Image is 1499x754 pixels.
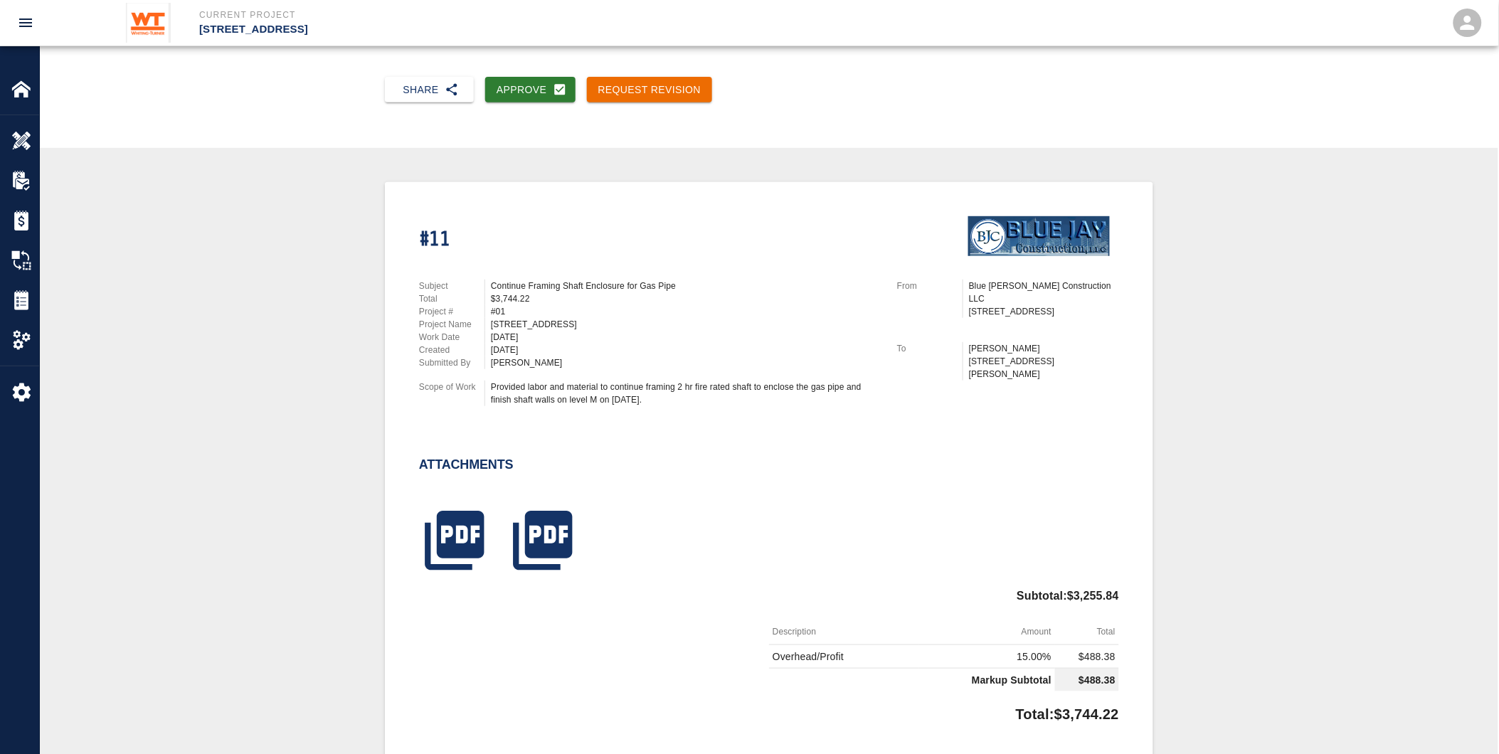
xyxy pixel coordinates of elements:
[587,77,713,103] button: Request Revision
[419,305,484,318] p: Project #
[491,381,880,406] div: Provided labor and material to continue framing 2 hr fire rated shaft to enclose the gas pipe and...
[897,280,963,292] p: From
[419,344,484,356] p: Created
[1055,669,1119,692] td: $488.38
[897,342,963,355] p: To
[419,356,484,369] p: Submitted By
[1055,645,1119,669] td: $488.38
[126,3,171,43] img: Whiting-Turner
[769,619,919,645] th: Description
[969,342,1119,355] p: [PERSON_NAME]
[969,305,1119,318] p: [STREET_ADDRESS]
[1017,581,1119,619] p: Subtotal: $3,255.84
[419,331,484,344] p: Work Date
[969,280,1119,305] p: Blue [PERSON_NAME] Construction LLC
[385,77,474,103] button: Share
[491,331,880,344] div: [DATE]
[969,355,1119,381] p: [STREET_ADDRESS][PERSON_NAME]
[419,381,484,393] p: Scope of Work
[491,318,880,331] div: [STREET_ADDRESS]
[491,344,880,356] div: [DATE]
[1428,686,1499,754] iframe: Chat Widget
[919,619,1055,645] th: Amount
[919,645,1055,669] td: 15.00%
[419,457,514,473] h2: Attachments
[419,292,484,305] p: Total
[491,305,880,318] div: #01
[199,9,827,21] p: Current Project
[9,6,43,40] button: open drawer
[419,228,450,251] h1: #11
[1016,697,1119,725] p: Total: $3,744.22
[1055,619,1119,645] th: Total
[491,356,880,369] div: [PERSON_NAME]
[769,669,1055,692] td: Markup Subtotal
[419,318,484,331] p: Project Name
[491,280,880,292] div: Continue Framing Shaft Enclosure for Gas Pipe
[485,77,576,103] button: Approve
[968,216,1110,256] img: Blue Jay Construction LLC
[491,292,880,305] div: $3,744.22
[199,21,827,38] p: [STREET_ADDRESS]
[419,280,484,292] p: Subject
[769,645,919,669] td: Overhead/Profit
